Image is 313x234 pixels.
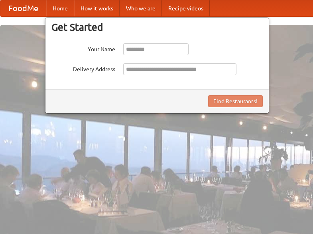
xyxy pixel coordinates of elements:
[51,43,115,53] label: Your Name
[162,0,210,16] a: Recipe videos
[0,0,46,16] a: FoodMe
[51,63,115,73] label: Delivery Address
[120,0,162,16] a: Who we are
[51,21,263,33] h3: Get Started
[46,0,74,16] a: Home
[208,95,263,107] button: Find Restaurants!
[74,0,120,16] a: How it works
